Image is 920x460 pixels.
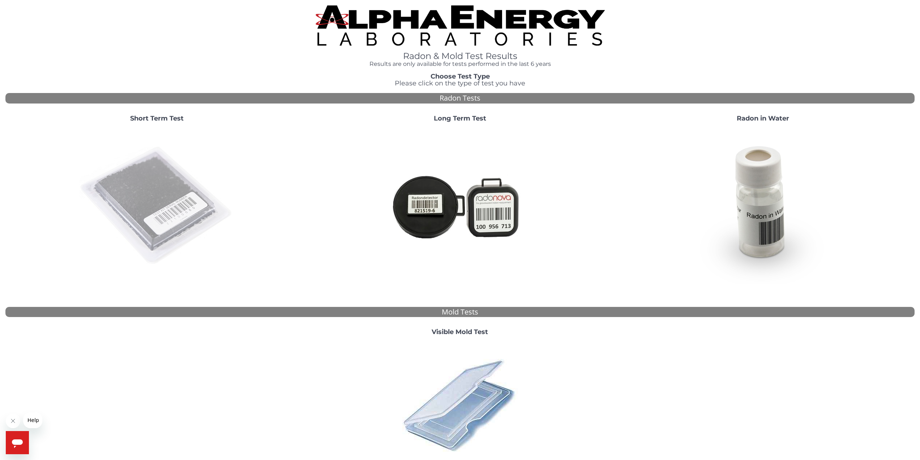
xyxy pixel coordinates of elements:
[278,51,642,61] h1: Radon & Mold Test Results
[5,93,915,104] div: Radon Tests
[395,79,525,87] span: Please click on the type of test you have
[6,431,29,454] iframe: Button to launch messaging window
[434,114,486,122] strong: Long Term Test
[432,328,488,336] strong: Visible Mold Test
[431,72,490,80] strong: Choose Test Type
[130,114,184,122] strong: Short Term Test
[685,128,841,284] img: RadoninWater.jpg
[6,414,20,428] iframe: Close message
[316,5,605,46] img: TightCrop.jpg
[382,128,538,284] img: Radtrak2vsRadtrak3.jpg
[737,114,789,122] strong: Radon in Water
[79,128,235,284] img: ShortTerm.jpg
[5,307,915,317] div: Mold Tests
[278,61,642,67] h4: Results are only available for tests performed in the last 6 years
[23,412,42,428] iframe: Message from company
